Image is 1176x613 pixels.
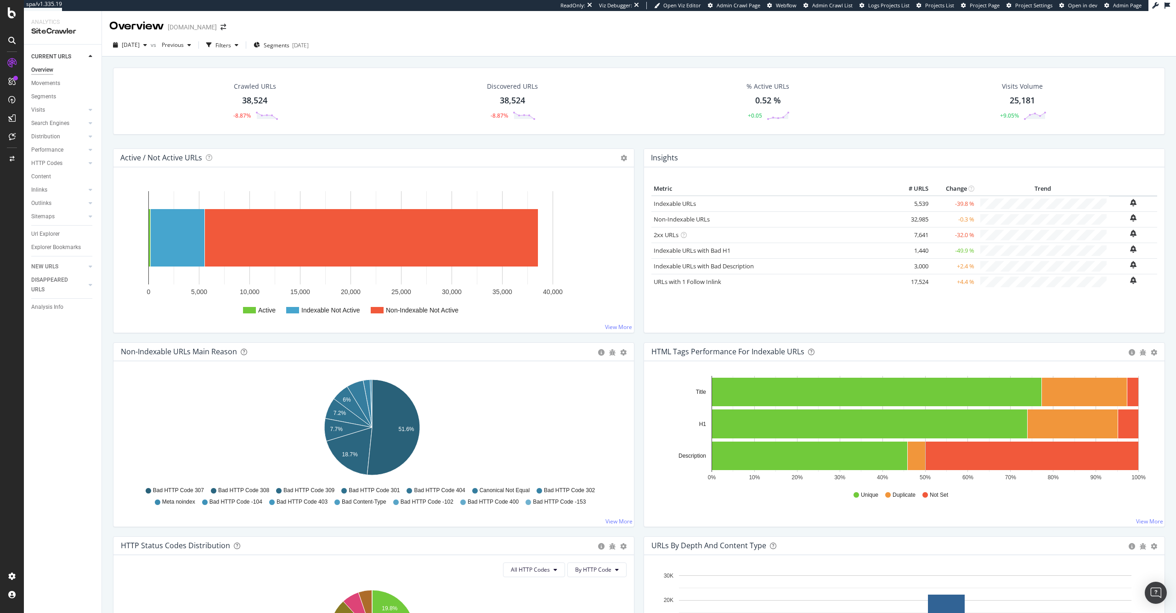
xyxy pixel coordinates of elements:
td: -49.9 % [931,243,977,258]
svg: A chart. [121,182,627,325]
div: SiteCrawler [31,26,94,37]
div: Distribution [31,132,60,142]
text: 20K [664,597,673,603]
span: Bad HTTP Code 400 [468,498,519,506]
div: 38,524 [500,95,525,107]
a: Visits [31,105,86,115]
span: Bad HTTP Code 404 [414,487,465,494]
div: arrow-right-arrow-left [220,24,226,30]
a: Content [31,172,95,182]
svg: A chart. [651,376,1154,482]
span: Bad HTTP Code -102 [401,498,453,506]
a: Webflow [767,2,797,9]
span: Admin Crawl Page [717,2,760,9]
text: 7.7% [330,426,343,432]
text: 19.8% [382,605,397,612]
a: CURRENT URLS [31,52,86,62]
a: HTTP Codes [31,159,86,168]
a: Project Settings [1006,2,1052,9]
div: -8.87% [233,112,251,119]
div: bug [609,543,616,550]
text: 60% [962,474,973,481]
div: Explorer Bookmarks [31,243,81,252]
div: Analysis Info [31,302,63,312]
div: gear [1151,349,1157,356]
span: Bad HTTP Code 308 [218,487,269,494]
span: Bad HTTP Code 309 [283,487,334,494]
span: Open in dev [1068,2,1097,9]
div: URLs by Depth and Content Type [651,541,766,550]
div: +0.05 [748,112,762,119]
span: Admin Crawl List [812,2,853,9]
div: circle-info [598,349,605,356]
div: Overview [109,18,164,34]
text: 80% [1048,474,1059,481]
div: [DATE] [292,41,309,49]
div: Overview [31,65,53,75]
a: Indexable URLs with Bad Description [654,262,754,270]
td: +4.4 % [931,274,977,289]
span: Bad HTTP Code 403 [277,498,328,506]
span: Admin Page [1113,2,1142,9]
th: # URLS [894,182,931,196]
a: Indexable URLs [654,199,696,208]
div: [DOMAIN_NAME] [168,23,217,32]
a: Explorer Bookmarks [31,243,95,252]
a: Segments [31,92,95,102]
span: Open Viz Editor [663,2,701,9]
text: 30,000 [442,288,462,295]
span: Project Settings [1015,2,1052,9]
a: Logs Projects List [859,2,910,9]
div: circle-info [598,543,605,550]
text: 0 [147,288,151,295]
div: gear [620,349,627,356]
text: Non-Indexable Not Active [386,306,458,314]
text: 50% [920,474,931,481]
td: +2.4 % [931,258,977,274]
div: bug [1140,543,1146,550]
span: By HTTP Code [575,566,611,573]
div: Content [31,172,51,182]
div: gear [620,543,627,550]
text: H1 [699,421,707,427]
span: Canonical Not Equal [480,487,530,494]
div: A chart. [121,376,623,482]
a: Url Explorer [31,229,95,239]
a: View More [605,517,633,525]
text: 15,000 [290,288,310,295]
a: Search Engines [31,119,86,128]
th: Trend [977,182,1109,196]
text: 70% [1005,474,1016,481]
a: NEW URLS [31,262,86,272]
text: 51.6% [398,426,414,432]
span: vs [151,41,158,49]
span: Logs Projects List [868,2,910,9]
text: 25,000 [391,288,411,295]
td: 7,641 [894,227,931,243]
th: Change [931,182,977,196]
div: gear [1151,543,1157,550]
i: Options [621,155,627,161]
th: Metric [651,182,894,196]
span: Meta noindex [162,498,195,506]
button: Previous [158,38,195,52]
span: Bad HTTP Code -153 [533,498,586,506]
a: Distribution [31,132,86,142]
div: HTTP Status Codes Distribution [121,541,230,550]
span: Not Set [930,491,948,499]
text: Active [258,306,276,314]
text: 40,000 [543,288,563,295]
a: Performance [31,145,86,155]
div: Search Engines [31,119,69,128]
text: 6% [343,397,351,403]
div: Crawled URLs [234,82,276,91]
div: NEW URLS [31,262,58,272]
div: 0.52 % [755,95,781,107]
button: All HTTP Codes [503,562,565,577]
text: 5,000 [191,288,207,295]
span: Unique [861,491,878,499]
span: 2025 Aug. 10th [122,41,140,49]
span: Bad HTTP Code 307 [153,487,204,494]
div: bell-plus [1130,230,1136,237]
text: 40% [877,474,888,481]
